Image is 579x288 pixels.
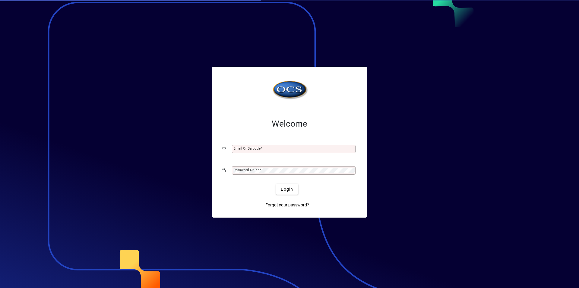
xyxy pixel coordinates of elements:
[263,199,312,210] a: Forgot your password?
[222,119,357,129] h2: Welcome
[265,202,309,208] span: Forgot your password?
[281,186,293,193] span: Login
[233,146,261,150] mat-label: Email or Barcode
[276,184,298,195] button: Login
[233,168,259,172] mat-label: Password or Pin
